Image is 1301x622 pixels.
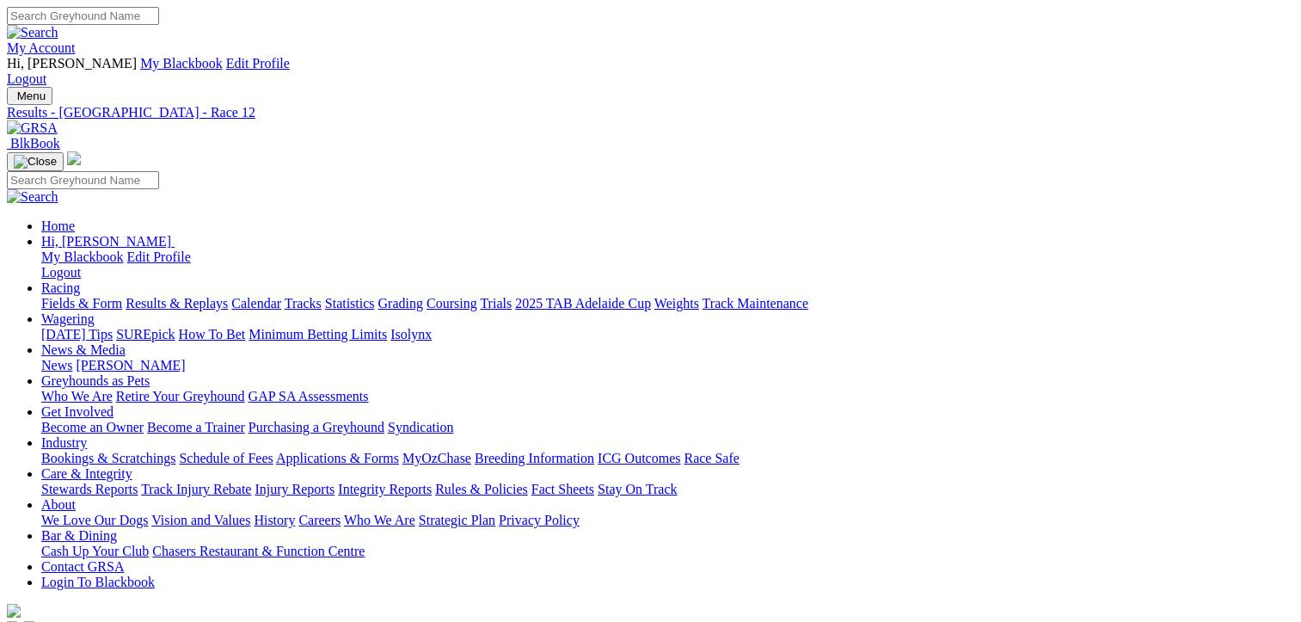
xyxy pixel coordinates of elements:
span: Menu [17,89,46,102]
img: Search [7,25,58,40]
a: Greyhounds as Pets [41,373,150,388]
a: Applications & Forms [276,451,399,465]
a: Home [41,219,75,233]
a: Trials [480,296,512,311]
div: Racing [41,296,1294,311]
a: Isolynx [390,327,432,342]
a: Purchasing a Greyhound [249,420,384,434]
a: Statistics [325,296,375,311]
a: Strategic Plan [419,513,495,527]
img: logo-grsa-white.png [67,151,81,165]
a: Syndication [388,420,453,434]
button: Toggle navigation [7,87,52,105]
a: News [41,358,72,373]
a: Injury Reports [255,482,334,496]
div: Industry [41,451,1294,466]
a: BlkBook [7,136,60,151]
div: Wagering [41,327,1294,342]
a: [PERSON_NAME] [76,358,185,373]
a: Grading [378,296,423,311]
input: Search [7,171,159,189]
span: Hi, [PERSON_NAME] [41,234,171,249]
a: We Love Our Dogs [41,513,148,527]
a: Racing [41,280,80,295]
div: About [41,513,1294,528]
a: News & Media [41,342,126,357]
a: Track Injury Rebate [141,482,251,496]
a: Who We Are [344,513,415,527]
a: Privacy Policy [499,513,580,527]
a: ICG Outcomes [598,451,680,465]
img: logo-grsa-white.png [7,604,21,618]
a: [DATE] Tips [41,327,113,342]
a: Chasers Restaurant & Function Centre [152,544,365,558]
div: Care & Integrity [41,482,1294,497]
span: BlkBook [10,136,60,151]
a: Hi, [PERSON_NAME] [41,234,175,249]
a: Schedule of Fees [179,451,273,465]
a: Industry [41,435,87,450]
a: Vision and Values [151,513,250,527]
a: Become an Owner [41,420,144,434]
a: Integrity Reports [338,482,432,496]
a: Care & Integrity [41,466,132,481]
a: Rules & Policies [435,482,528,496]
a: My Account [7,40,76,55]
a: 2025 TAB Adelaide Cup [515,296,651,311]
div: Get Involved [41,420,1294,435]
a: My Blackbook [41,249,124,264]
img: GRSA [7,120,58,136]
div: Greyhounds as Pets [41,389,1294,404]
div: Hi, [PERSON_NAME] [41,249,1294,280]
input: Search [7,7,159,25]
a: Tracks [285,296,322,311]
img: Close [14,155,57,169]
a: Logout [7,71,46,86]
div: Bar & Dining [41,544,1294,559]
a: About [41,497,76,512]
div: News & Media [41,358,1294,373]
a: Become a Trainer [147,420,245,434]
a: SUREpick [116,327,175,342]
a: Retire Your Greyhound [116,389,245,403]
a: Bar & Dining [41,528,117,543]
a: Fact Sheets [531,482,594,496]
a: Stay On Track [598,482,677,496]
a: Coursing [427,296,477,311]
a: Careers [298,513,341,527]
a: How To Bet [179,327,246,342]
a: Track Maintenance [703,296,808,311]
a: My Blackbook [140,56,223,71]
a: History [254,513,295,527]
a: Contact GRSA [41,559,124,574]
a: Bookings & Scratchings [41,451,175,465]
a: MyOzChase [402,451,471,465]
a: Cash Up Your Club [41,544,149,558]
img: Search [7,189,58,205]
span: Hi, [PERSON_NAME] [7,56,137,71]
button: Toggle navigation [7,152,64,171]
a: Breeding Information [475,451,594,465]
a: Login To Blackbook [41,575,155,589]
a: Edit Profile [226,56,290,71]
div: My Account [7,56,1294,87]
a: Calendar [231,296,281,311]
a: Who We Are [41,389,113,403]
a: Results & Replays [126,296,228,311]
a: Edit Profile [127,249,191,264]
a: Results - [GEOGRAPHIC_DATA] - Race 12 [7,105,1294,120]
a: GAP SA Assessments [249,389,369,403]
a: Wagering [41,311,95,326]
a: Stewards Reports [41,482,138,496]
a: Fields & Form [41,296,122,311]
a: Logout [41,265,81,280]
a: Weights [654,296,699,311]
a: Race Safe [684,451,739,465]
a: Get Involved [41,404,114,419]
a: Minimum Betting Limits [249,327,387,342]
